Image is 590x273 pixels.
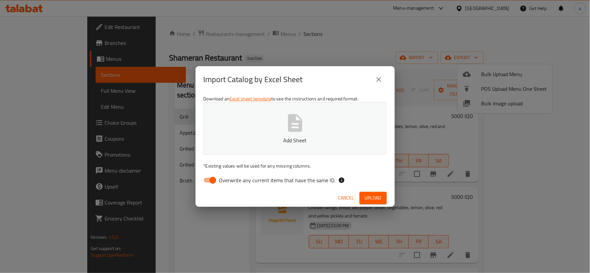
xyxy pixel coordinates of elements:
[214,136,377,144] p: Add Sheet
[229,94,271,103] a: Excel sheet template
[365,194,381,202] span: Upload
[204,102,387,155] button: Add Sheet
[336,192,357,204] button: Cancel
[338,177,345,184] svg: If the overwrite option isn't selected, then the items that match an existing ID will be ignored ...
[219,176,336,184] span: Overwrite any current items that have the same ID.
[204,74,303,85] h2: Import Catalog by Excel Sheet
[371,71,387,87] button: close
[204,163,387,169] p: Existing values will be used for any missing columns.
[360,192,387,204] button: Upload
[196,93,395,189] div: Download an to see the instructions and required format.
[338,194,354,202] span: Cancel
